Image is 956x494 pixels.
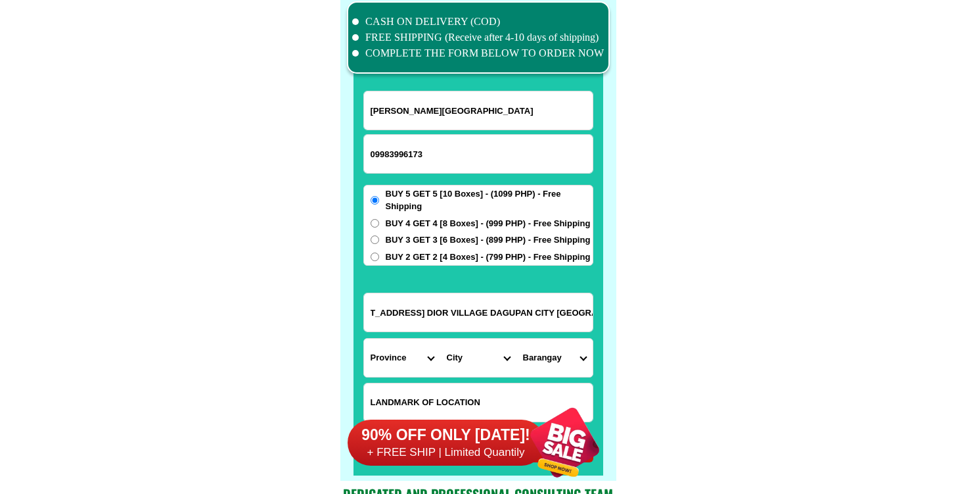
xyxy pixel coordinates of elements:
input: BUY 5 GET 5 [10 Boxes] - (1099 PHP) - Free Shipping [371,196,379,205]
li: COMPLETE THE FORM BELOW TO ORDER NOW [352,45,604,61]
li: FREE SHIPPING (Receive after 4-10 days of shipping) [352,30,604,45]
input: BUY 3 GET 3 [6 Boxes] - (899 PHP) - Free Shipping [371,235,379,244]
input: Input phone_number [364,135,593,173]
select: Select province [364,339,440,377]
h6: 90% OFF ONLY [DATE]! [348,426,545,445]
input: Input LANDMARKOFLOCATION [364,383,593,422]
input: Input address [364,293,593,332]
select: Select commune [516,339,593,377]
h6: + FREE SHIP | Limited Quantily [348,445,545,460]
li: CASH ON DELIVERY (COD) [352,14,604,30]
span: BUY 4 GET 4 [8 Boxes] - (999 PHP) - Free Shipping [386,217,591,230]
select: Select district [440,339,516,377]
span: BUY 2 GET 2 [4 Boxes] - (799 PHP) - Free Shipping [386,251,591,264]
input: BUY 4 GET 4 [8 Boxes] - (999 PHP) - Free Shipping [371,219,379,228]
span: BUY 3 GET 3 [6 Boxes] - (899 PHP) - Free Shipping [386,234,591,247]
span: BUY 5 GET 5 [10 Boxes] - (1099 PHP) - Free Shipping [386,187,593,213]
input: BUY 2 GET 2 [4 Boxes] - (799 PHP) - Free Shipping [371,253,379,261]
input: Input full_name [364,91,593,130]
